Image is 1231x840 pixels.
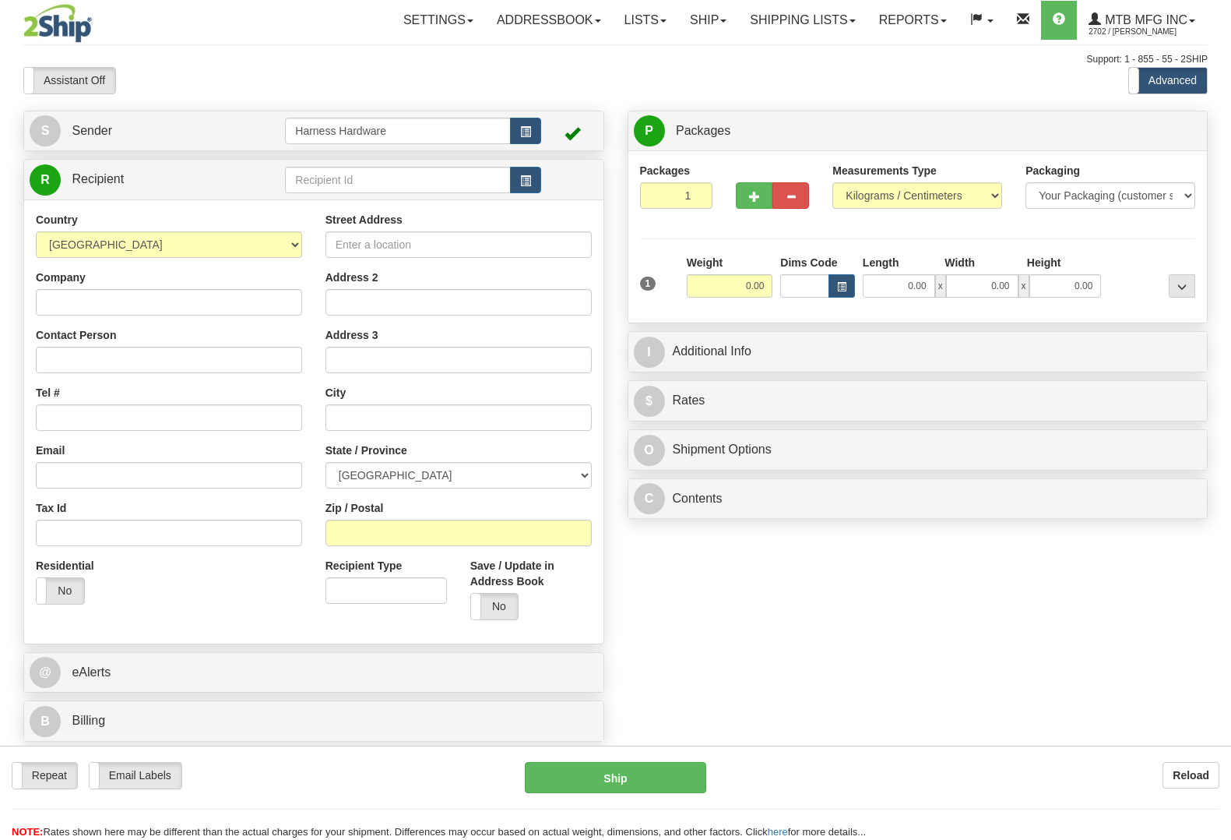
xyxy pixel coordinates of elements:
label: Length [863,255,899,270]
label: State / Province [325,443,407,458]
label: Packaging [1025,163,1080,178]
a: IAdditional Info [634,336,1202,368]
a: MTB MFG INC 2702 / [PERSON_NAME] [1077,1,1207,40]
a: B Billing [30,705,598,737]
span: I [634,337,665,368]
label: Zip / Postal [325,500,384,516]
input: Recipient Id [285,167,510,193]
iframe: chat widget [1195,341,1229,499]
span: NOTE: [12,826,43,838]
label: Residential [36,558,94,574]
label: Company [36,270,86,285]
label: Tax Id [36,500,66,516]
button: Ship [525,762,706,793]
span: Recipient [72,172,124,185]
span: R [30,164,61,196]
div: ... [1169,274,1195,298]
label: No [471,594,519,619]
a: P Packages [634,115,1202,147]
span: @ [30,657,61,688]
label: Recipient Type [325,558,403,574]
label: Assistant Off [24,68,115,93]
a: Ship [678,1,738,40]
span: 1 [640,277,656,291]
a: S Sender [30,115,285,147]
button: Reload [1162,762,1219,789]
label: Contact Person [36,327,116,343]
span: S [30,115,61,146]
b: Reload [1173,769,1209,782]
span: 2702 / [PERSON_NAME] [1089,24,1205,40]
label: Weight [687,255,723,270]
label: Tel # [36,385,60,401]
img: logo2702.jpg [23,4,92,43]
input: Enter a location [325,231,592,258]
span: Sender [72,124,112,137]
a: R Recipient [30,164,257,196]
label: Height [1027,255,1061,270]
label: Street Address [325,212,403,228]
span: B [30,706,61,737]
span: O [634,435,665,466]
a: Reports [867,1,958,40]
label: Address 2 [325,270,378,285]
label: Dims Code [780,255,837,270]
a: Shipping lists [738,1,867,40]
span: x [1018,274,1029,298]
span: Packages [676,124,730,137]
span: eAlerts [72,665,111,679]
span: C [634,483,665,514]
a: here [768,826,788,838]
label: Email [36,443,65,458]
label: City [325,385,346,401]
a: $Rates [634,385,1202,417]
label: Repeat [12,763,77,788]
a: CContents [634,483,1202,515]
label: Save / Update in Address Book [470,558,592,589]
a: @ eAlerts [30,657,598,689]
a: Settings [392,1,485,40]
a: Lists [613,1,678,40]
input: Sender Id [285,118,510,144]
label: Measurements Type [832,163,937,178]
label: Advanced [1129,68,1207,93]
label: Width [944,255,975,270]
label: Country [36,212,78,228]
span: MTB MFG INC [1101,13,1187,26]
label: Packages [640,163,691,178]
label: No [37,578,84,603]
label: Email Labels [90,763,181,788]
span: x [935,274,946,298]
div: Support: 1 - 855 - 55 - 2SHIP [23,53,1208,66]
span: P [634,115,665,146]
a: OShipment Options [634,434,1202,466]
a: Addressbook [485,1,613,40]
span: Billing [72,714,105,727]
label: Address 3 [325,327,378,343]
span: $ [634,386,665,417]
